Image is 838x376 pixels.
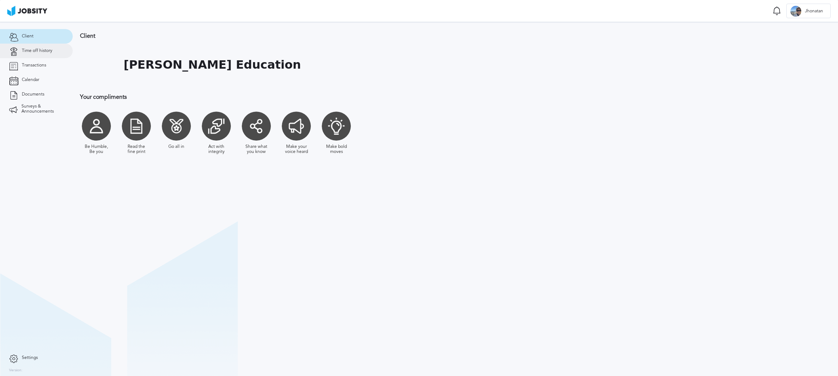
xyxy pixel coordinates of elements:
span: Transactions [22,63,46,68]
span: Jhonatan [801,9,827,14]
span: Documents [22,92,44,97]
span: Client [22,34,33,39]
h3: Client [80,33,474,39]
div: J [790,6,801,17]
div: Read the fine print [124,144,149,154]
label: Version: [9,368,23,373]
h3: Your compliments [80,94,474,100]
button: JJhonatan [786,4,831,18]
span: Surveys & Announcements [21,104,64,114]
h1: [PERSON_NAME] Education [124,58,301,72]
div: Act with integrity [204,144,229,154]
span: Time off history [22,48,52,53]
div: Be Humble, Be you [84,144,109,154]
div: Share what you know [244,144,269,154]
span: Calendar [22,77,39,82]
div: Make bold moves [324,144,349,154]
div: Make your voice heard [284,144,309,154]
span: Settings [22,355,38,360]
img: ab4bad089aa723f57921c736e9817d99.png [7,6,47,16]
div: Go all in [168,144,184,149]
